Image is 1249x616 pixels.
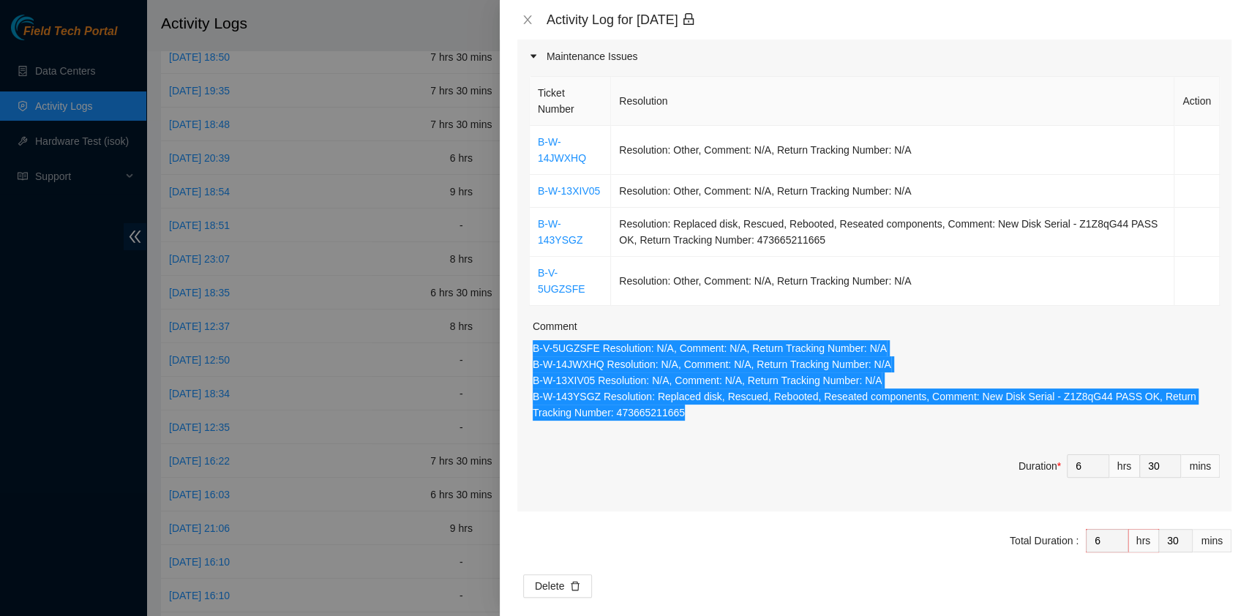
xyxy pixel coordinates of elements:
[611,77,1174,126] th: Resolution
[611,257,1174,306] td: Resolution: Other, Comment: N/A, Return Tracking Number: N/A
[547,12,1231,28] div: Activity Log for [DATE]
[682,12,695,26] span: lock
[523,574,592,598] button: Deletedelete
[530,77,611,126] th: Ticket Number
[1109,454,1140,478] div: hrs
[517,13,538,27] button: Close
[611,208,1174,257] td: Resolution: Replaced disk, Rescued, Rebooted, Reseated components, Comment: New Disk Serial - Z1Z...
[533,340,1220,421] p: B-V-5UGZSFE Resolution: N/A, Comment: N/A, Return Tracking Number: N/A B-W-14JWXHQ Resolution: N/...
[522,14,533,26] span: close
[611,175,1174,208] td: Resolution: Other, Comment: N/A, Return Tracking Number: N/A
[538,136,586,164] a: B-W-14JWXHQ
[533,318,577,334] label: Comment
[538,185,600,197] a: B-W-13XIV05
[570,581,580,593] span: delete
[611,126,1174,175] td: Resolution: Other, Comment: N/A, Return Tracking Number: N/A
[1019,458,1061,474] div: Duration
[1181,454,1220,478] div: mins
[538,267,585,295] a: B-V-5UGZSFE
[1010,533,1079,549] div: Total Duration :
[535,578,564,594] span: Delete
[538,218,582,246] a: B-W-143YSGZ
[517,40,1231,73] div: Maintenance Issues
[529,52,538,61] span: caret-right
[1128,529,1159,552] div: hrs
[1174,77,1220,126] th: Action
[1193,529,1231,552] div: mins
